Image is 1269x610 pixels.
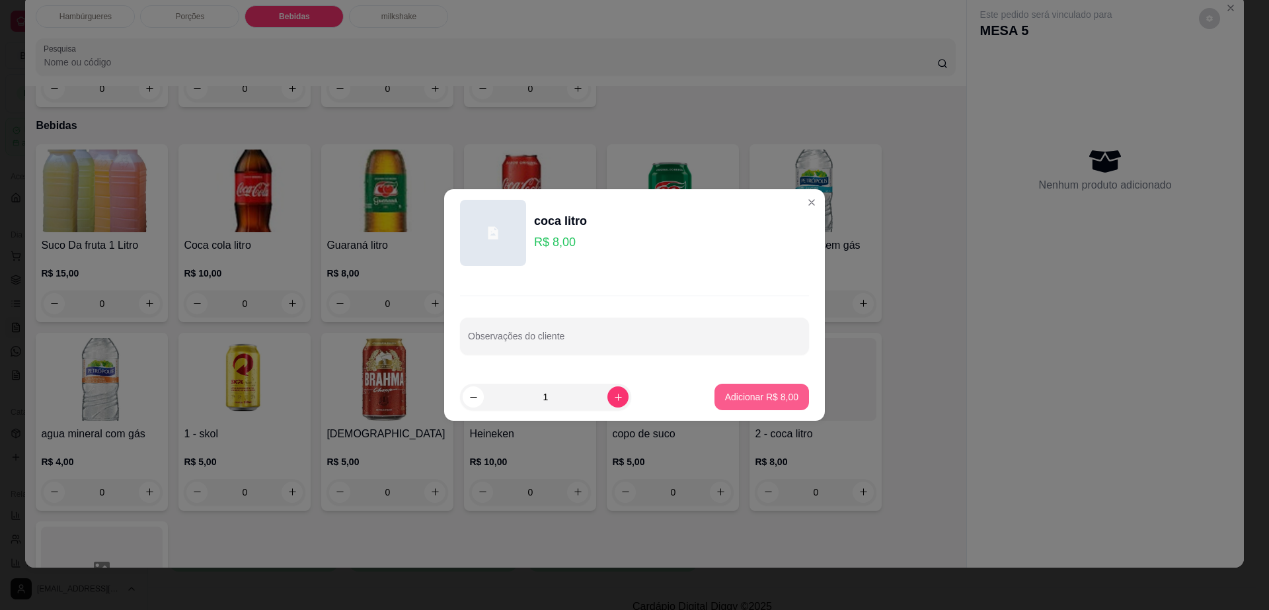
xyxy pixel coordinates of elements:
button: Adicionar R$ 8,00 [714,384,809,410]
input: Observações do cliente [468,335,801,348]
div: coca litro [534,212,587,230]
button: Close [801,192,822,213]
p: R$ 8,00 [534,233,587,251]
button: decrease-product-quantity [463,386,484,408]
button: increase-product-quantity [607,386,629,408]
p: Adicionar R$ 8,00 [725,390,798,404]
